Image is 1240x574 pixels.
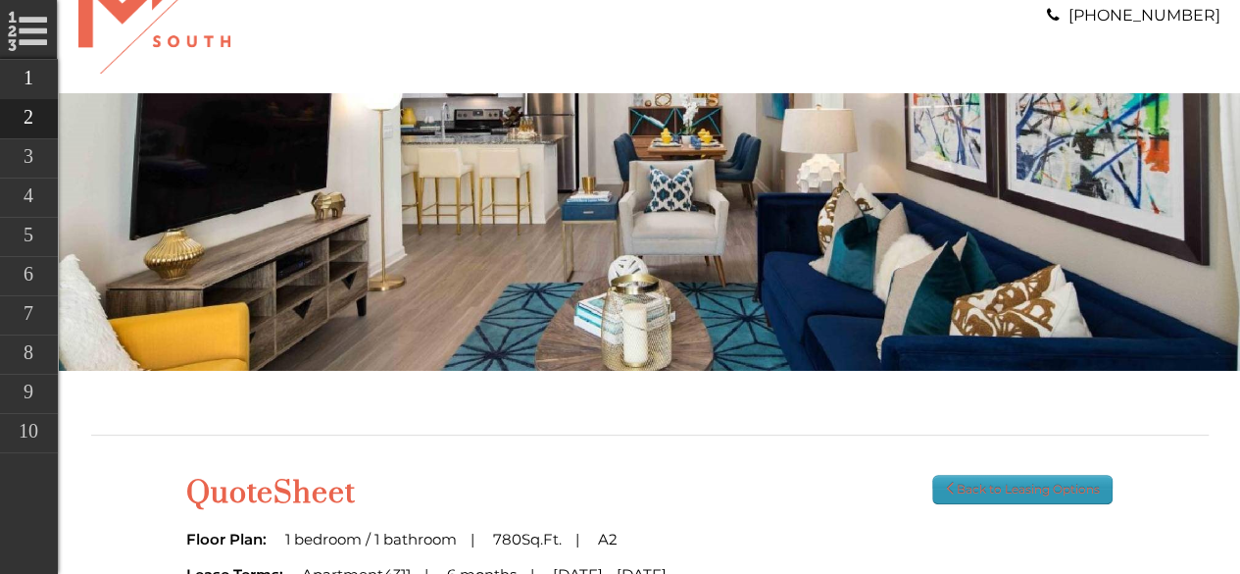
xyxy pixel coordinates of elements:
[186,475,273,512] span: Quote
[598,530,618,548] span: A2
[186,530,267,548] span: Floor Plan:
[186,475,356,512] span: Sheet
[59,93,1240,370] div: banner
[285,530,457,548] span: 1 bedroom / 1 bathroom
[59,93,1240,370] img: A living room with a blue couch and a television on the wall.
[932,475,1113,504] a: Back to Leasing Options
[521,530,562,548] span: Sq.Ft.
[78,6,230,25] a: Logo
[493,530,562,548] span: 780
[1068,6,1220,25] a: [PHONE_NUMBER]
